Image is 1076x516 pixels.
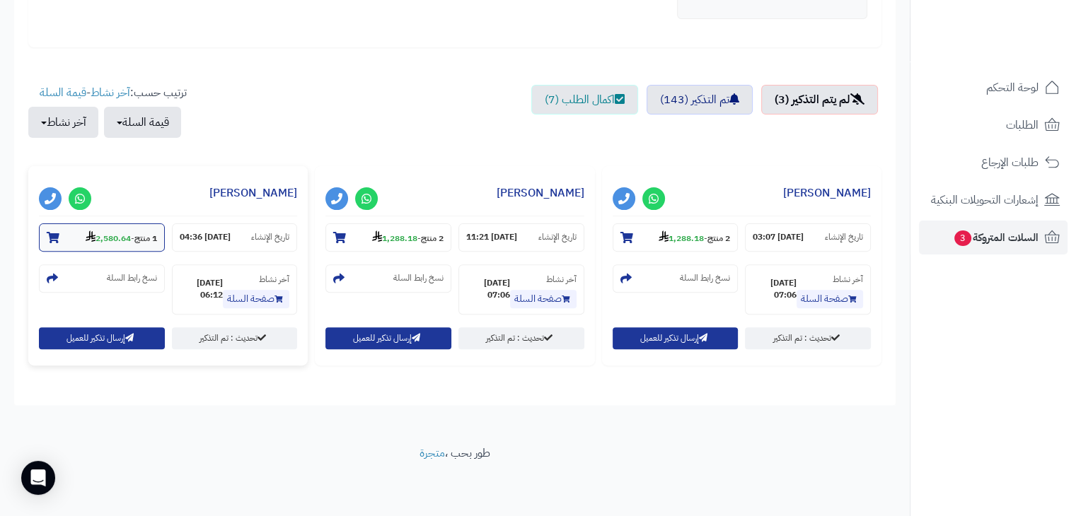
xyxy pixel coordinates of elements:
a: لم يتم التذكير (3) [761,85,878,115]
small: تاريخ الإنشاء [251,231,289,243]
button: إرسال تذكير للعميل [325,327,451,349]
strong: 1,288.18 [659,232,704,245]
a: صفحة السلة [797,290,863,308]
a: [PERSON_NAME] [783,184,871,201]
small: - [86,230,157,245]
a: صفحة السلة [223,290,289,308]
a: اكمال الطلب (7) [531,85,638,115]
a: الطلبات [919,108,1068,142]
small: آخر نشاط [546,273,577,286]
a: تحديث : تم التذكير [458,327,584,349]
small: تاريخ الإنشاء [825,231,863,243]
span: لوحة التحكم [986,78,1039,98]
small: - [372,230,444,245]
small: نسخ رابط السلة [393,272,444,284]
strong: [DATE] 11:21 [466,231,517,243]
strong: 2,580.64 [86,232,131,245]
a: تم التذكير (143) [647,85,753,115]
small: - [659,230,730,245]
a: متجرة [420,445,445,462]
strong: [DATE] 07:06 [753,277,797,301]
a: السلات المتروكة3 [919,221,1068,254]
div: Open Intercom Messenger [21,461,55,495]
a: تحديث : تم التذكير [172,327,298,349]
a: لوحة التحكم [919,71,1068,105]
strong: [DATE] 07:06 [466,277,510,301]
span: السلات المتروكة [953,228,1039,247]
a: قيمة السلة [40,84,86,101]
strong: [DATE] 03:07 [753,231,804,243]
small: آخر نشاط [833,273,863,286]
section: نسخ رابط السلة [613,264,739,293]
small: نسخ رابط السلة [680,272,730,284]
button: آخر نشاط [28,107,98,138]
ul: ترتيب حسب: - [28,85,187,138]
button: إرسال تذكير للعميل [39,327,165,349]
section: 2 منتج-1,288.18 [325,223,451,252]
span: 3 [954,230,971,246]
button: إرسال تذكير للعميل [613,327,739,349]
a: طلبات الإرجاع [919,146,1068,180]
strong: 1 منتج [134,232,157,245]
a: تحديث : تم التذكير [745,327,871,349]
strong: [DATE] 04:36 [180,231,231,243]
section: 1 منتج-2,580.64 [39,223,165,252]
button: قيمة السلة [104,107,181,138]
span: إشعارات التحويلات البنكية [931,190,1039,210]
a: صفحة السلة [510,290,577,308]
small: نسخ رابط السلة [107,272,157,284]
strong: 1,288.18 [372,232,417,245]
span: طلبات الإرجاع [981,153,1039,172]
small: آخر نشاط [259,273,289,286]
span: الطلبات [1006,115,1039,135]
section: نسخ رابط السلة [39,264,165,293]
strong: [DATE] 06:12 [180,277,224,301]
section: نسخ رابط السلة [325,264,451,293]
small: تاريخ الإنشاء [538,231,577,243]
a: إشعارات التحويلات البنكية [919,183,1068,217]
strong: 2 منتج [707,232,730,245]
strong: 2 منتج [421,232,444,245]
section: 2 منتج-1,288.18 [613,223,739,252]
a: [PERSON_NAME] [497,184,584,201]
a: [PERSON_NAME] [209,184,297,201]
a: آخر نشاط [91,84,130,101]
